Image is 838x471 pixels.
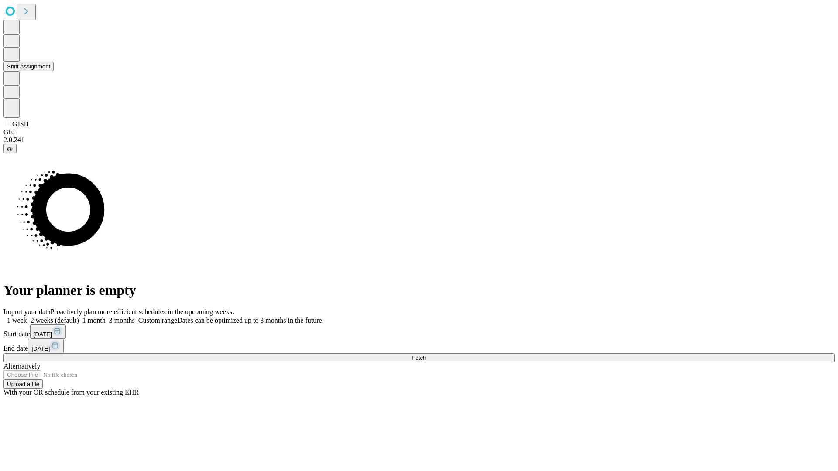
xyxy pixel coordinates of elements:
[3,128,835,136] div: GEI
[3,362,40,370] span: Alternatively
[3,379,43,389] button: Upload a file
[138,317,177,324] span: Custom range
[109,317,135,324] span: 3 months
[3,339,835,353] div: End date
[3,308,51,315] span: Import your data
[31,345,50,352] span: [DATE]
[3,324,835,339] div: Start date
[82,317,106,324] span: 1 month
[30,324,66,339] button: [DATE]
[3,144,17,153] button: @
[12,120,29,128] span: GJSH
[177,317,323,324] span: Dates can be optimized up to 3 months in the future.
[3,136,835,144] div: 2.0.241
[28,339,64,353] button: [DATE]
[3,62,54,71] button: Shift Assignment
[3,282,835,298] h1: Your planner is empty
[51,308,234,315] span: Proactively plan more efficient schedules in the upcoming weeks.
[31,317,79,324] span: 2 weeks (default)
[7,145,13,152] span: @
[7,317,27,324] span: 1 week
[3,389,139,396] span: With your OR schedule from your existing EHR
[412,355,426,361] span: Fetch
[3,353,835,362] button: Fetch
[34,331,52,338] span: [DATE]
